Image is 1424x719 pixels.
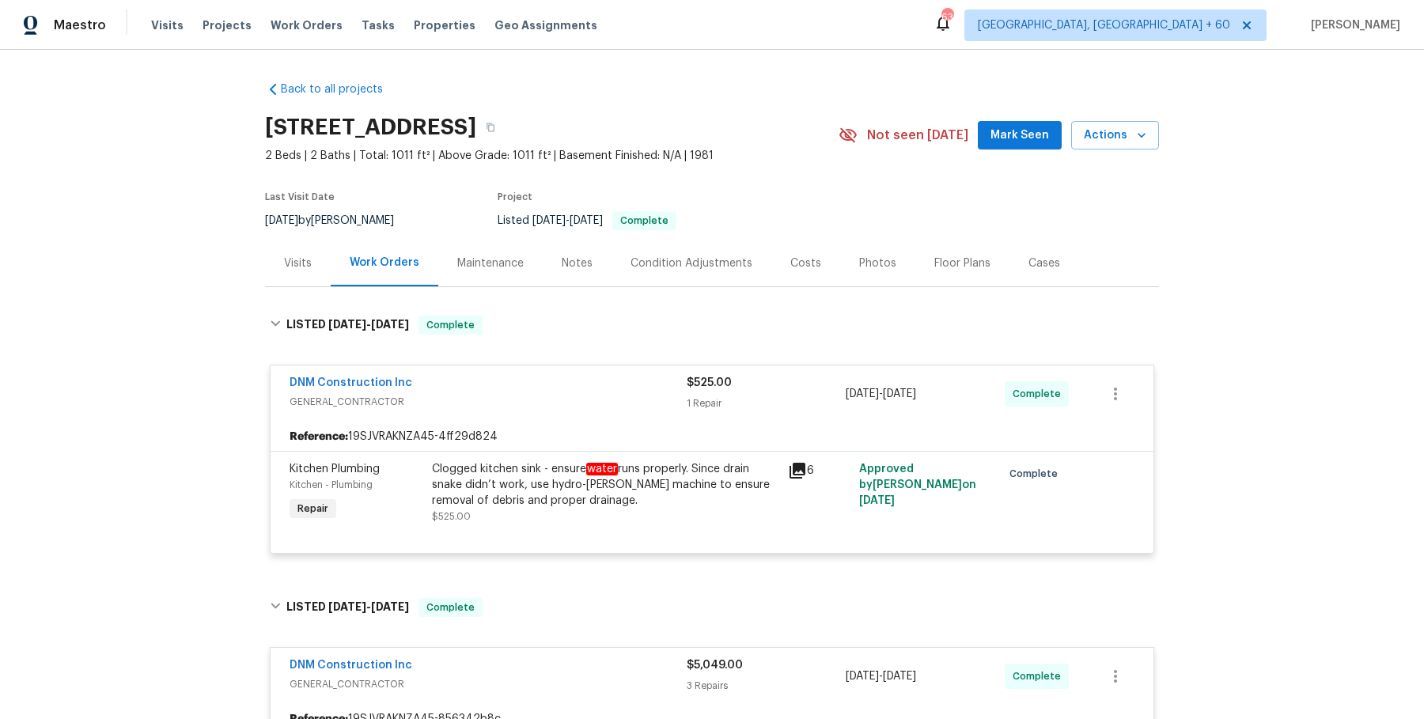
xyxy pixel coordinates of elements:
span: Properties [414,17,475,33]
span: Repair [291,501,335,517]
div: Floor Plans [934,255,990,271]
div: LISTED [DATE]-[DATE]Complete [265,582,1159,633]
span: $5,049.00 [687,660,743,671]
div: Cases [1028,255,1060,271]
span: [DATE] [328,319,366,330]
span: GENERAL_CONTRACTOR [290,676,687,692]
div: 632 [941,9,952,25]
span: Approved by [PERSON_NAME] on [859,464,976,506]
em: water [586,463,618,475]
span: Complete [614,216,675,225]
div: Condition Adjustments [631,255,752,271]
h2: [STREET_ADDRESS] [265,119,476,135]
div: Clogged kitchen sink - ensure runs properly. Since drain snake didn’t work, use hydro-[PERSON_NAM... [432,461,778,509]
span: [DATE] [265,215,298,226]
span: [DATE] [883,388,916,399]
span: Tasks [362,20,395,31]
span: GENERAL_CONTRACTOR [290,394,687,410]
span: 2 Beds | 2 Baths | Total: 1011 ft² | Above Grade: 1011 ft² | Basement Finished: N/A | 1981 [265,148,839,164]
div: Costs [790,255,821,271]
span: Mark Seen [990,126,1049,146]
span: Work Orders [271,17,343,33]
h6: LISTED [286,598,409,617]
span: [DATE] [846,388,879,399]
a: Back to all projects [265,81,417,97]
span: Kitchen - Plumbing [290,480,373,490]
span: Complete [1009,466,1064,482]
span: [DATE] [846,671,879,682]
div: Maintenance [457,255,524,271]
span: [DATE] [371,319,409,330]
button: Mark Seen [978,121,1062,150]
span: Complete [1013,386,1067,402]
b: Reference: [290,429,348,445]
div: 6 [788,461,850,480]
span: Complete [1013,668,1067,684]
span: Visits [151,17,184,33]
span: Not seen [DATE] [867,127,968,143]
span: - [532,215,603,226]
div: Work Orders [350,255,419,271]
span: Projects [203,17,252,33]
span: [DATE] [371,601,409,612]
span: Last Visit Date [265,192,335,202]
span: [DATE] [328,601,366,612]
a: DNM Construction Inc [290,377,412,388]
a: DNM Construction Inc [290,660,412,671]
div: Notes [562,255,593,271]
div: Visits [284,255,312,271]
span: Kitchen Plumbing [290,464,380,475]
div: by [PERSON_NAME] [265,211,413,230]
span: - [328,319,409,330]
span: [DATE] [532,215,566,226]
span: Geo Assignments [494,17,597,33]
span: Project [498,192,532,202]
span: Actions [1084,126,1146,146]
span: Listed [498,215,676,226]
div: 19SJVRAKNZA45-4ff29d824 [271,422,1153,451]
span: [GEOGRAPHIC_DATA], [GEOGRAPHIC_DATA] + 60 [978,17,1230,33]
span: Complete [420,600,481,615]
span: $525.00 [432,512,471,521]
span: [DATE] [859,495,895,506]
span: [DATE] [883,671,916,682]
div: LISTED [DATE]-[DATE]Complete [265,300,1159,350]
span: [PERSON_NAME] [1305,17,1400,33]
div: 3 Repairs [687,678,846,694]
span: Maestro [54,17,106,33]
button: Actions [1071,121,1159,150]
span: - [846,668,916,684]
span: Complete [420,317,481,333]
div: 1 Repair [687,395,846,411]
div: Photos [859,255,896,271]
span: $525.00 [687,377,732,388]
h6: LISTED [286,316,409,335]
span: [DATE] [570,215,603,226]
span: - [846,386,916,402]
span: - [328,601,409,612]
